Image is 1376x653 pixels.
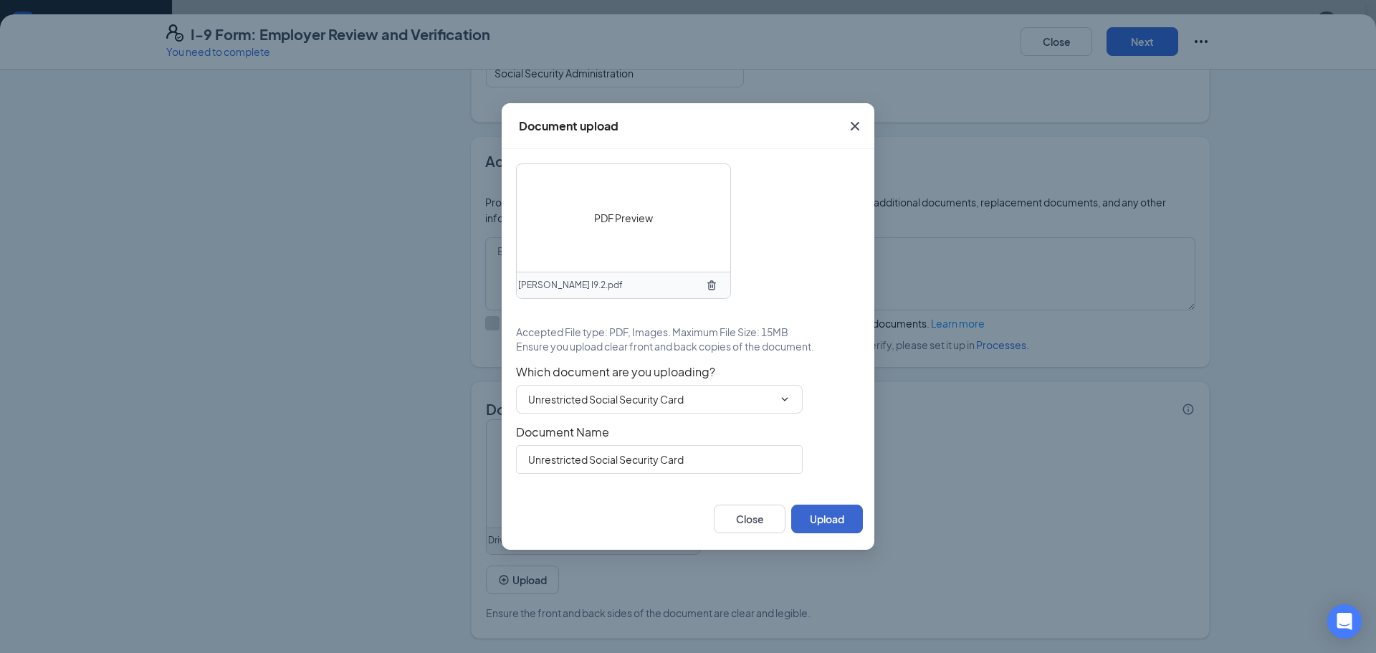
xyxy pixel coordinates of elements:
[528,391,773,407] input: Select document type
[516,365,860,379] span: Which document are you uploading?
[516,339,814,353] span: Ensure you upload clear front and back copies of the document.
[714,505,785,533] button: Close
[594,210,653,226] span: PDF Preview
[518,279,623,292] span: [PERSON_NAME] I9.2.pdf
[846,118,864,135] svg: Cross
[1327,604,1362,639] div: Open Intercom Messenger
[519,118,618,134] div: Document upload
[516,425,860,439] span: Document Name
[516,445,803,474] input: Enter document name
[700,274,723,297] button: TrashOutline
[791,505,863,533] button: Upload
[836,103,874,149] button: Close
[516,325,788,339] span: Accepted File type: PDF, Images. Maximum File Size: 15MB
[706,280,717,291] svg: TrashOutline
[779,394,790,405] svg: ChevronDown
